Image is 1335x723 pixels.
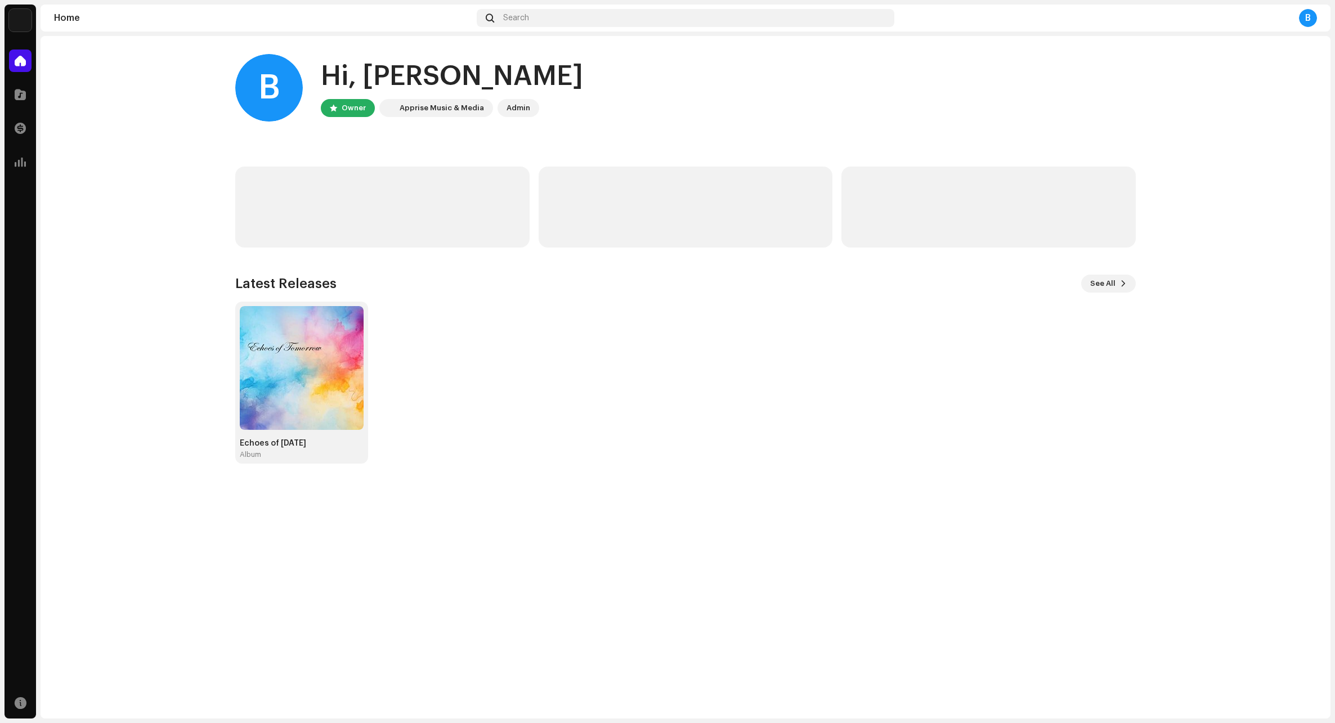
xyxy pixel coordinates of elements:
div: Admin [507,101,530,115]
img: 1c16f3de-5afb-4452-805d-3f3454e20b1b [382,101,395,115]
h3: Latest Releases [235,275,337,293]
div: B [235,54,303,122]
div: Owner [342,101,366,115]
div: Home [54,14,472,23]
span: Search [503,14,529,23]
div: Hi, [PERSON_NAME] [321,59,583,95]
img: b3ce2173-c2df-4d77-9bc8-bf0399a54e2f [240,306,364,430]
span: See All [1090,272,1116,295]
button: See All [1081,275,1136,293]
div: Apprise Music & Media [400,101,484,115]
div: Echoes of [DATE] [240,439,364,448]
div: B [1299,9,1317,27]
div: Album [240,450,261,459]
img: 1c16f3de-5afb-4452-805d-3f3454e20b1b [9,9,32,32]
